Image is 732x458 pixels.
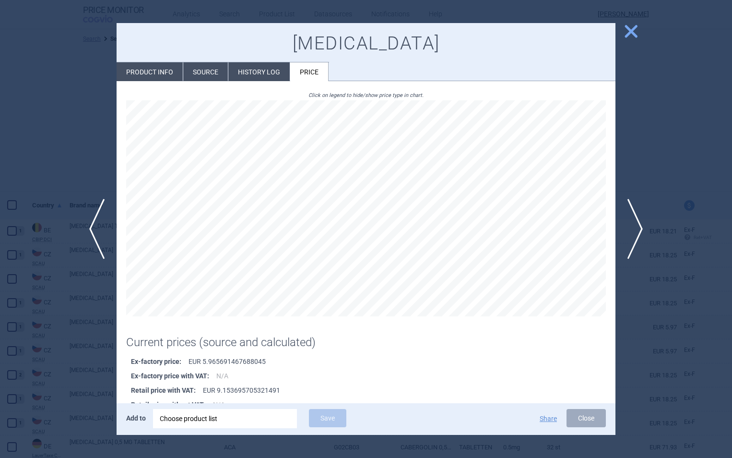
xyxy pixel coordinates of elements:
[126,409,146,427] p: Add to
[153,409,297,428] div: Choose product list
[216,372,228,380] span: N/A
[160,409,290,428] div: Choose product list
[131,354,189,369] strong: Ex-factory price :
[126,33,606,55] h1: [MEDICAL_DATA]
[567,409,606,427] button: Close
[126,91,606,100] p: Click on legend to hide/show price type in chart.
[131,398,213,412] strong: Retail price without VAT :
[131,354,615,369] li: EUR 5.965691467688045
[117,62,183,81] li: Product info
[131,383,203,398] strong: Retail price with VAT :
[131,369,216,383] strong: Ex-factory price with VAT :
[540,415,557,422] button: Share
[213,401,225,409] span: N/A
[183,62,228,81] li: Source
[290,62,329,81] li: Price
[228,62,290,81] li: History log
[126,336,606,350] h1: Current prices (source and calculated)
[131,383,615,398] li: EUR 9.153695705321491
[309,409,346,427] button: Save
